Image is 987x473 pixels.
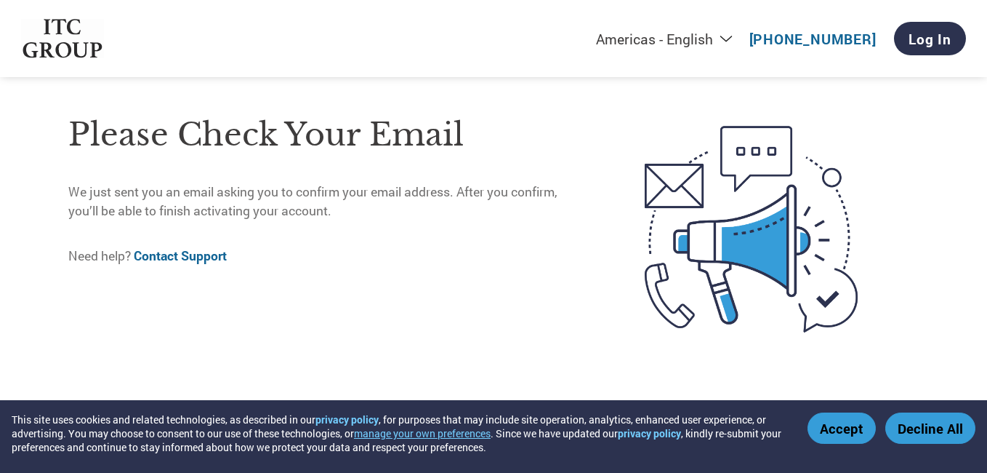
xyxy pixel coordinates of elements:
a: Log In [894,22,966,55]
button: Accept [807,413,876,444]
button: Decline All [885,413,975,444]
a: privacy policy [618,426,681,440]
img: open-email [584,100,919,359]
a: Contact Support [134,247,227,264]
h1: Please check your email [68,111,584,159]
p: We just sent you an email asking you to confirm your email address. After you confirm, you’ll be ... [68,183,584,221]
button: manage your own preferences [354,426,491,440]
p: Need help? [68,247,584,266]
a: privacy policy [315,413,379,426]
img: ITC Group [21,19,104,59]
div: This site uses cookies and related technologies, as described in our , for purposes that may incl... [12,413,786,454]
a: [PHONE_NUMBER] [749,30,877,48]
